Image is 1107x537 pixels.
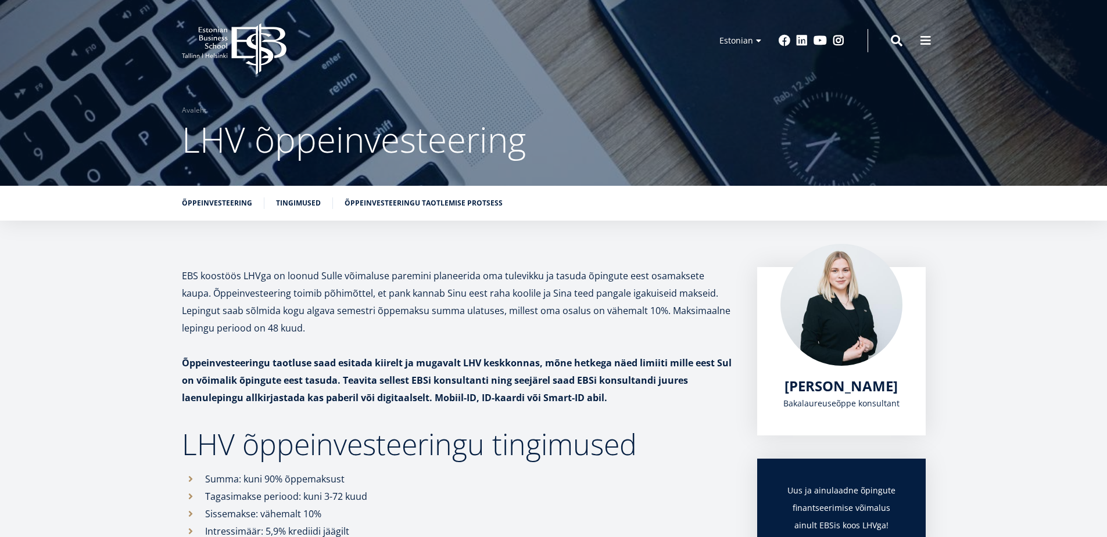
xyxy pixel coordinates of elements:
a: Õppeinvesteering [182,197,252,209]
span: [PERSON_NAME] [784,376,898,395]
a: Facebook [779,35,790,46]
h3: Uus ja ainulaadne õpingute finantseerimise võimalus ainult EBSis koos LHVga! [780,482,902,534]
a: Linkedin [796,35,808,46]
a: Avaleht [182,104,206,116]
img: Maria [780,244,902,366]
a: Youtube [814,35,827,46]
a: Tingimused [276,197,321,209]
p: EBS koostöös LHVga on loonud Sulle võimaluse paremini planeerida oma tulevikku ja tasuda õpingute... [182,267,734,337]
a: Instagram [833,35,844,46]
h2: LHV õppeinvesteeringu tingimused [182,430,734,459]
a: Õppeinvesteeringu taotlemise protsess [345,197,503,209]
li: Sissemakse: vähemalt 10% [182,505,734,522]
div: Bakalaureuseõppe konsultant [780,395,902,412]
strong: Õppeinvesteeringu taotluse saad esitada kiirelt ja mugavalt LHV keskkonnas, mõne hetkega näed lim... [182,356,732,404]
a: [PERSON_NAME] [784,377,898,395]
li: Summa: kuni 90% õppemaksust [182,470,734,488]
span: LHV õppeinvesteering [182,116,526,163]
li: Tagasimakse periood: kuni 3-72 kuud [182,488,734,505]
